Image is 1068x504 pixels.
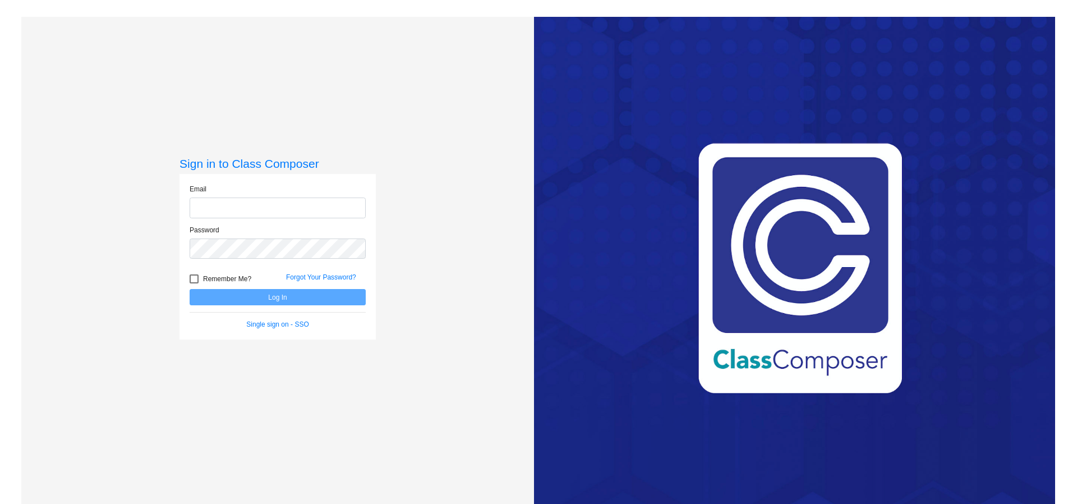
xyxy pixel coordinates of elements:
[190,184,206,194] label: Email
[246,320,309,328] a: Single sign on - SSO
[190,225,219,235] label: Password
[203,272,251,286] span: Remember Me?
[286,273,356,281] a: Forgot Your Password?
[190,289,366,305] button: Log In
[179,157,376,171] h3: Sign in to Class Composer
